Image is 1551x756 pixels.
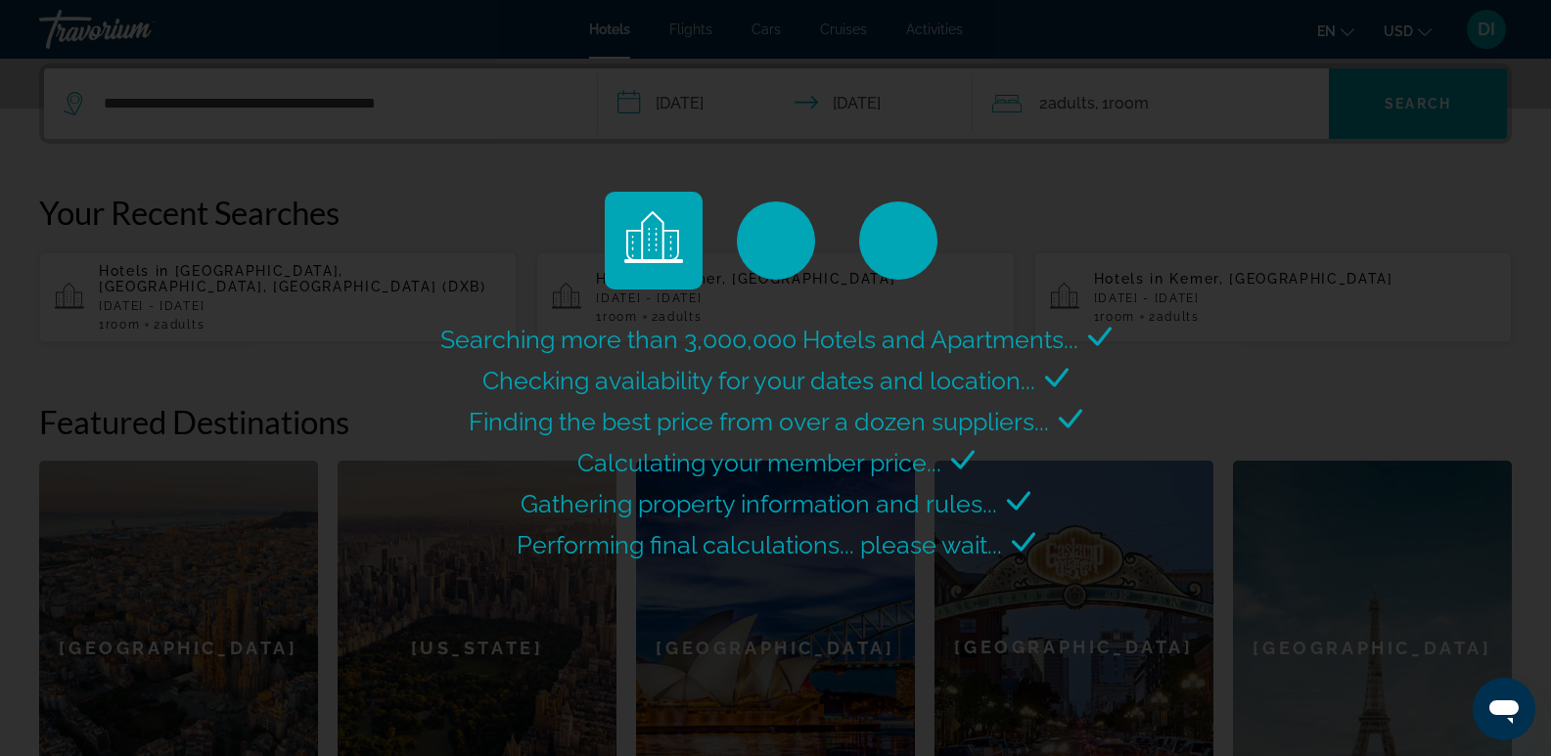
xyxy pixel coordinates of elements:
span: Calculating your member price... [577,448,941,477]
span: Finding the best price from over a dozen suppliers... [469,407,1049,436]
span: Searching more than 3,000,000 Hotels and Apartments... [440,325,1078,354]
iframe: Кнопка запуска окна обмена сообщениями [1473,678,1535,740]
span: Performing final calculations... please wait... [517,530,1002,559]
span: Checking availability for your dates and location... [482,366,1035,395]
span: Gathering property information and rules... [521,489,997,518]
